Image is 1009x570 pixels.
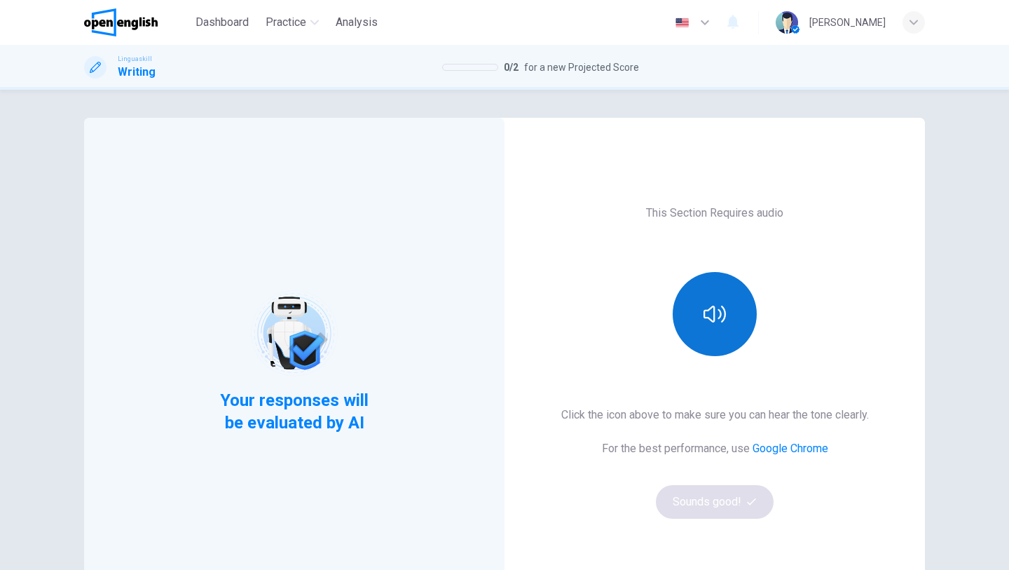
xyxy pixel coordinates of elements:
[190,10,254,35] button: Dashboard
[602,440,828,457] h6: For the best performance, use
[84,8,158,36] img: OpenEnglish logo
[809,14,886,31] div: [PERSON_NAME]
[118,54,152,64] span: Linguaskill
[504,59,519,76] span: 0 / 2
[210,389,380,434] span: Your responses will be evaluated by AI
[561,407,869,423] h6: Click the icon above to make sure you can hear the tone clearly.
[260,10,324,35] button: Practice
[753,442,828,455] a: Google Chrome
[776,11,798,34] img: Profile picture
[84,8,190,36] a: OpenEnglish logo
[249,289,338,378] img: robot icon
[330,10,383,35] button: Analysis
[646,205,783,222] h6: This Section Requires audio
[195,14,249,31] span: Dashboard
[524,59,639,76] span: for a new Projected Score
[118,64,156,81] h1: Writing
[336,14,378,31] span: Analysis
[673,18,691,28] img: en
[266,14,306,31] span: Practice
